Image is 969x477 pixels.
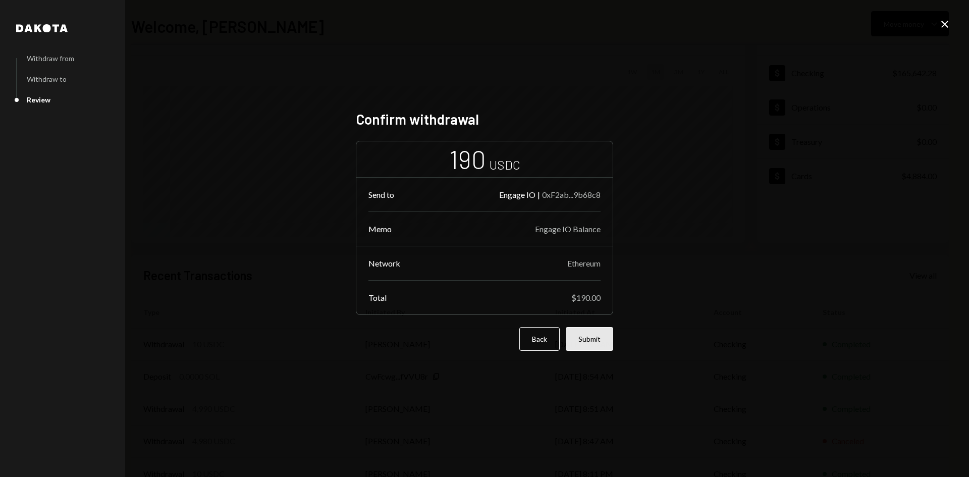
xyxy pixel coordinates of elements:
div: 0xF2ab...9b68c8 [542,190,601,199]
div: Withdraw from [27,54,74,63]
div: Memo [368,224,392,234]
div: USDC [490,156,520,173]
div: Send to [368,190,394,199]
div: Engage IO [499,190,535,199]
div: $190.00 [571,293,601,302]
div: Withdraw to [27,75,67,83]
button: Submit [566,327,613,351]
div: 190 [449,143,486,175]
h2: Confirm withdrawal [356,110,613,129]
div: Review [27,95,50,104]
div: Network [368,258,400,268]
div: Engage IO Balance [535,224,601,234]
div: Total [368,293,387,302]
div: Ethereum [567,258,601,268]
div: | [537,190,540,199]
button: Back [519,327,560,351]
